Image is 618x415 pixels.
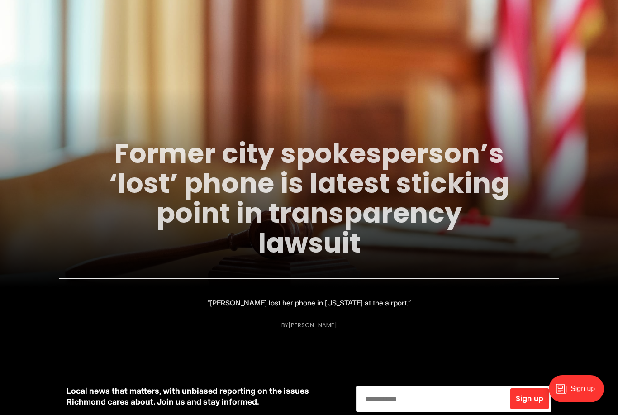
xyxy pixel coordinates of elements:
p: “[PERSON_NAME] lost her phone in [US_STATE] at the airport.” [207,296,411,309]
span: Sign up [516,395,543,402]
a: [PERSON_NAME] [288,321,337,329]
div: By [281,322,337,329]
button: Sign up [510,388,549,409]
iframe: portal-trigger [541,371,618,415]
a: Former city spokesperson’s ‘lost’ phone is latest sticking point in transparency lawsuit [109,134,509,262]
p: Local news that matters, with unbiased reporting on the issues Richmond cares about. Join us and ... [67,386,342,407]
